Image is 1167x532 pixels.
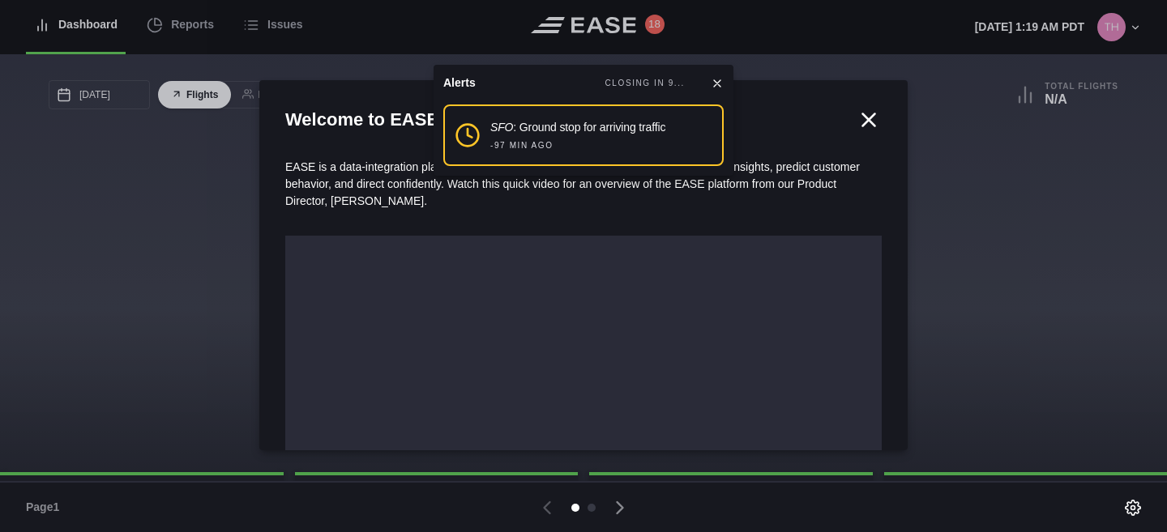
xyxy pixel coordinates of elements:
span: EASE is a data-integration platform for real-time operational responses. Collect key data insight... [285,160,860,207]
div: -97 MIN AGO [490,139,554,151]
em: SFO [490,121,513,134]
div: CLOSING IN 9... [605,77,685,90]
div: : Ground stop for arriving traffic [490,119,665,136]
iframe: onboarding [285,236,882,503]
h2: Welcome to EASE! [285,106,856,133]
span: Page 1 [26,499,66,516]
